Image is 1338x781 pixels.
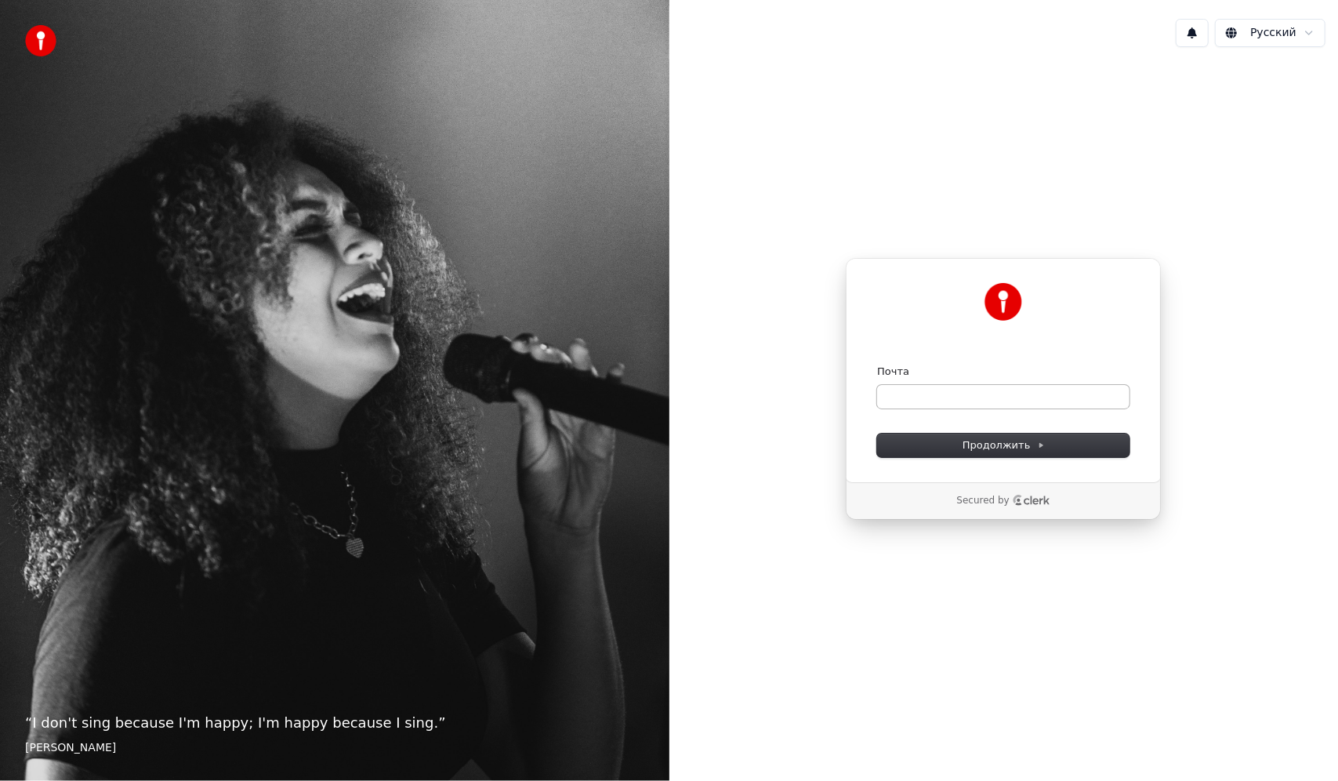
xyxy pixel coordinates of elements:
[1013,495,1050,506] a: Clerk logo
[877,434,1130,457] button: Продолжить
[25,25,56,56] img: youka
[25,740,644,756] footer: [PERSON_NAME]
[963,438,1045,452] span: Продолжить
[25,712,644,734] p: “ I don't sing because I'm happy; I'm happy because I sing. ”
[877,365,909,379] label: Почта
[957,495,1010,507] p: Secured by
[984,283,1022,321] img: Youka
